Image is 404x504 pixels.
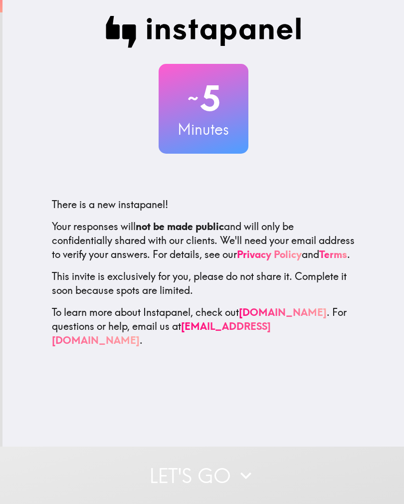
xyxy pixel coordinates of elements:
h2: 5 [159,78,248,119]
a: Terms [319,248,347,260]
span: There is a new instapanel! [52,198,168,211]
p: To learn more about Instapanel, check out . For questions or help, email us at . [52,305,355,347]
a: Privacy Policy [237,248,302,260]
span: ~ [186,83,200,113]
p: This invite is exclusively for you, please do not share it. Complete it soon because spots are li... [52,269,355,297]
h3: Minutes [159,119,248,140]
img: Instapanel [106,16,301,48]
p: Your responses will and will only be confidentially shared with our clients. We'll need your emai... [52,220,355,261]
a: [DOMAIN_NAME] [239,306,327,318]
b: not be made public [136,220,224,233]
a: [EMAIL_ADDRESS][DOMAIN_NAME] [52,320,271,346]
